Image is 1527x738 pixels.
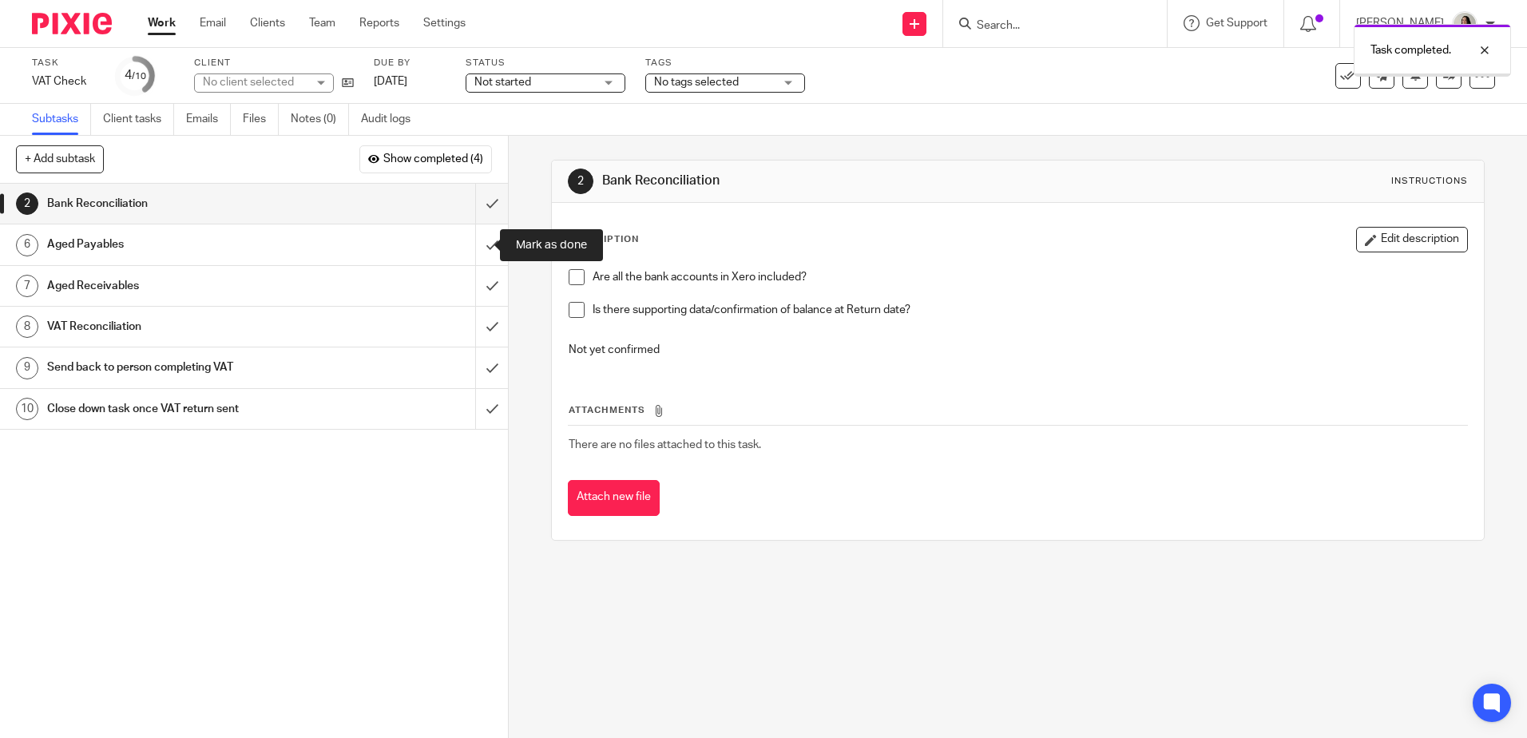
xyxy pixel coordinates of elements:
p: Task completed. [1370,42,1451,58]
h1: VAT Reconciliation [47,315,322,339]
a: Email [200,15,226,31]
label: Tags [645,57,805,69]
div: Instructions [1391,175,1468,188]
img: Olivia.jpg [1452,11,1477,37]
a: Audit logs [361,104,422,135]
div: No client selected [203,74,307,90]
p: Not yet confirmed [569,342,1466,358]
p: Are all the bank accounts in Xero included? [593,269,1466,285]
div: 6 [16,234,38,256]
label: Task [32,57,96,69]
button: Edit description [1356,227,1468,252]
button: Attach new file [568,480,660,516]
button: + Add subtask [16,145,104,173]
h1: Aged Payables [47,232,322,256]
label: Client [194,57,354,69]
a: Client tasks [103,104,174,135]
h1: Aged Receivables [47,274,322,298]
div: 10 [16,398,38,420]
h1: Close down task once VAT return sent [47,397,322,421]
span: Attachments [569,406,645,415]
span: Show completed (4) [383,153,483,166]
a: Subtasks [32,104,91,135]
span: Not started [474,77,531,88]
a: Settings [423,15,466,31]
a: Files [243,104,279,135]
div: 7 [16,275,38,297]
a: Work [148,15,176,31]
p: Is there supporting data/confirmation of balance at Return date? [593,302,1466,318]
label: Due by [374,57,446,69]
small: /10 [132,72,146,81]
div: VAT Check [32,73,96,89]
div: 2 [568,169,593,194]
div: 4 [125,66,146,85]
a: Clients [250,15,285,31]
span: No tags selected [654,77,739,88]
span: There are no files attached to this task. [569,439,761,450]
a: Team [309,15,335,31]
div: 8 [16,315,38,338]
div: 2 [16,192,38,215]
p: Description [568,233,639,246]
h1: Bank Reconciliation [602,173,1052,189]
h1: Send back to person completing VAT [47,355,322,379]
a: Notes (0) [291,104,349,135]
label: Status [466,57,625,69]
a: Emails [186,104,231,135]
span: [DATE] [374,76,407,87]
div: 9 [16,357,38,379]
button: Show completed (4) [359,145,492,173]
h1: Bank Reconciliation [47,192,322,216]
a: Reports [359,15,399,31]
img: Pixie [32,13,112,34]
